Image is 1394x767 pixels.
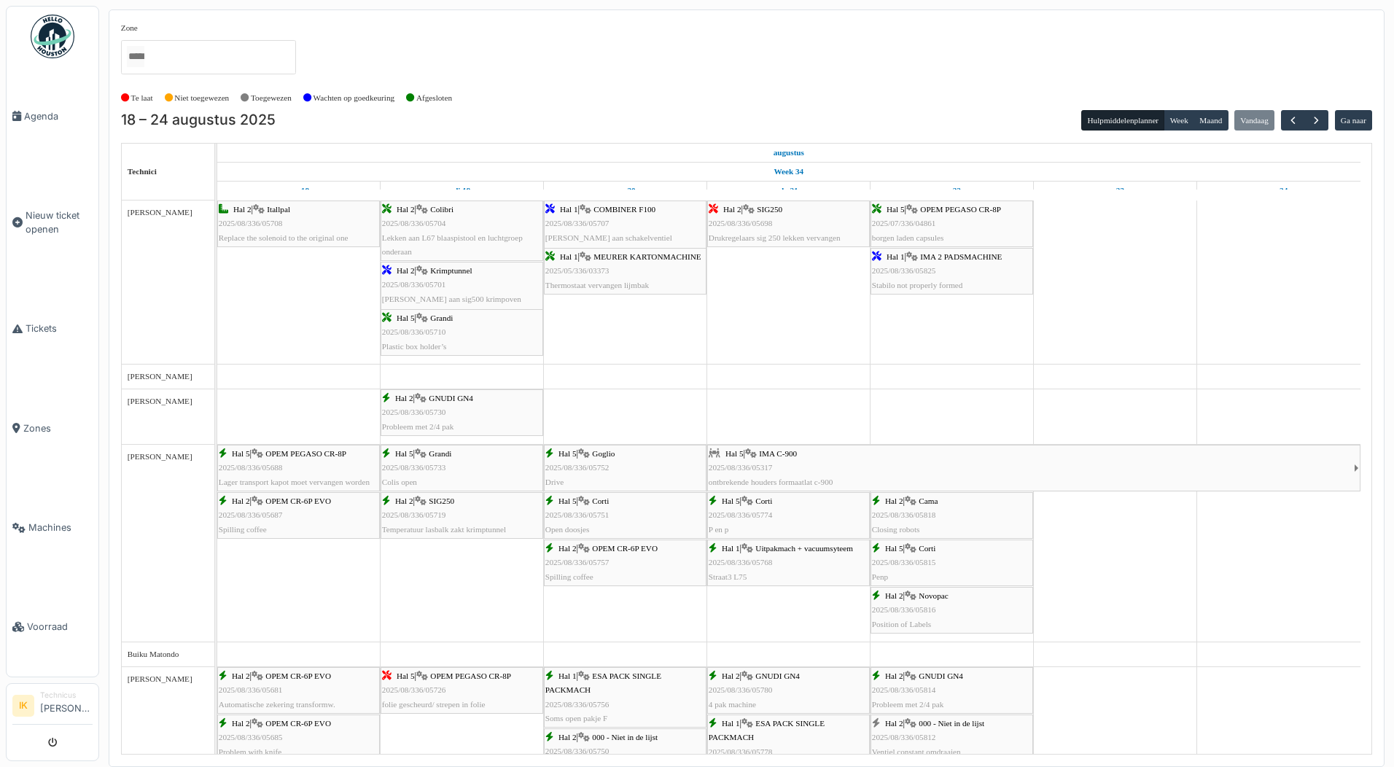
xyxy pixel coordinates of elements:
[382,494,542,537] div: |
[1266,182,1292,200] a: 24 augustus 2025
[709,494,868,537] div: |
[127,46,144,67] input: Alles
[265,449,346,458] span: OPEM PEGASO CR-8P
[430,671,511,680] span: OPEM PEGASO CR-8P
[1281,110,1305,131] button: Vorige
[233,205,252,214] span: Hal 2
[7,378,98,478] a: Zones
[128,452,192,461] span: [PERSON_NAME]
[397,671,415,680] span: Hal 5
[545,714,607,723] span: Soms open pakje F
[885,544,903,553] span: Hal 5
[232,449,250,458] span: Hal 5
[450,182,474,200] a: 19 augustus 2025
[592,497,609,505] span: Corti
[612,182,639,200] a: 20 augustus 2025
[382,233,523,256] span: Lekken aan L67 blaaspistool en luchtgroep onderaan
[593,252,701,261] span: MEURER KARTONMACHINE
[558,497,577,505] span: Hal 5
[382,408,446,416] span: 2025/08/336/05730
[545,203,705,259] div: |
[1335,110,1373,131] button: Ga naar
[429,497,454,505] span: SIG250
[382,203,542,259] div: |
[545,447,705,489] div: |
[920,252,1002,261] span: IMA 2 PADSMACHINE
[265,671,331,680] span: OPEM CR-6P EVO
[232,671,250,680] span: Hal 2
[709,447,1354,489] div: |
[940,182,965,200] a: 22 augustus 2025
[219,219,283,227] span: 2025/08/336/05708
[7,478,98,577] a: Machines
[232,497,250,505] span: Hal 2
[27,620,93,634] span: Voorraad
[251,92,292,104] label: Toegewezen
[545,266,610,275] span: 2025/05/336/03373
[709,669,868,712] div: |
[219,747,281,756] span: Problem with knife
[592,733,658,741] span: 000 - Niet in de lijst
[1234,110,1274,131] button: Vandaag
[709,542,868,584] div: |
[7,577,98,677] a: Voorraad
[31,15,74,58] img: Badge_color-CXgf-gQk.svg
[872,669,1032,712] div: |
[28,521,93,534] span: Machines
[429,394,473,402] span: GNUDI GN4
[545,219,610,227] span: 2025/08/336/05707
[592,449,615,458] span: Goglio
[1194,110,1228,131] button: Maand
[545,700,610,709] span: 2025/08/336/05756
[395,497,413,505] span: Hal 2
[545,494,705,537] div: |
[545,281,649,289] span: Thermostaat vervangen lijmbak
[887,252,905,261] span: Hal 1
[872,219,936,227] span: 2025/07/336/04861
[887,205,905,214] span: Hal 5
[919,544,935,553] span: Corti
[770,144,808,162] a: 18 augustus 2025
[770,163,807,181] a: Week 34
[709,525,729,534] span: P en p
[872,620,931,628] span: Position of Labels
[919,719,984,728] span: 000 - Niet in de lijst
[709,685,773,694] span: 2025/08/336/05780
[128,674,192,683] span: [PERSON_NAME]
[128,397,192,405] span: [PERSON_NAME]
[219,510,283,519] span: 2025/08/336/05687
[709,478,833,486] span: ontbrekende houders formaatlat c-900
[558,544,577,553] span: Hal 2
[397,266,415,275] span: Hal 2
[232,719,250,728] span: Hal 2
[872,572,888,581] span: Penp
[395,394,413,402] span: Hal 2
[382,447,542,489] div: |
[872,203,1032,245] div: |
[919,591,948,600] span: Novopac
[872,266,936,275] span: 2025/08/336/05825
[40,690,93,701] div: Technicus
[872,250,1032,292] div: |
[709,747,773,756] span: 2025/08/336/05778
[872,542,1032,584] div: |
[872,605,936,614] span: 2025/08/336/05816
[397,205,415,214] span: Hal 2
[12,690,93,725] a: IK Technicus[PERSON_NAME]
[545,542,705,584] div: |
[1304,110,1328,131] button: Volgende
[723,205,741,214] span: Hal 2
[121,112,276,129] h2: 18 – 24 augustus 2025
[265,719,331,728] span: OPEM CR-6P EVO
[709,463,773,472] span: 2025/08/336/05317
[872,733,936,741] span: 2025/08/336/05812
[545,478,564,486] span: Drive
[722,719,740,728] span: Hal 1
[872,281,963,289] span: Stabilo not properly formed
[24,109,93,123] span: Agenda
[128,372,192,381] span: [PERSON_NAME]
[709,233,841,242] span: Drukregelaars sig 250 lekken vervangen
[219,669,378,712] div: |
[382,685,446,694] span: 2025/08/336/05726
[872,685,936,694] span: 2025/08/336/05814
